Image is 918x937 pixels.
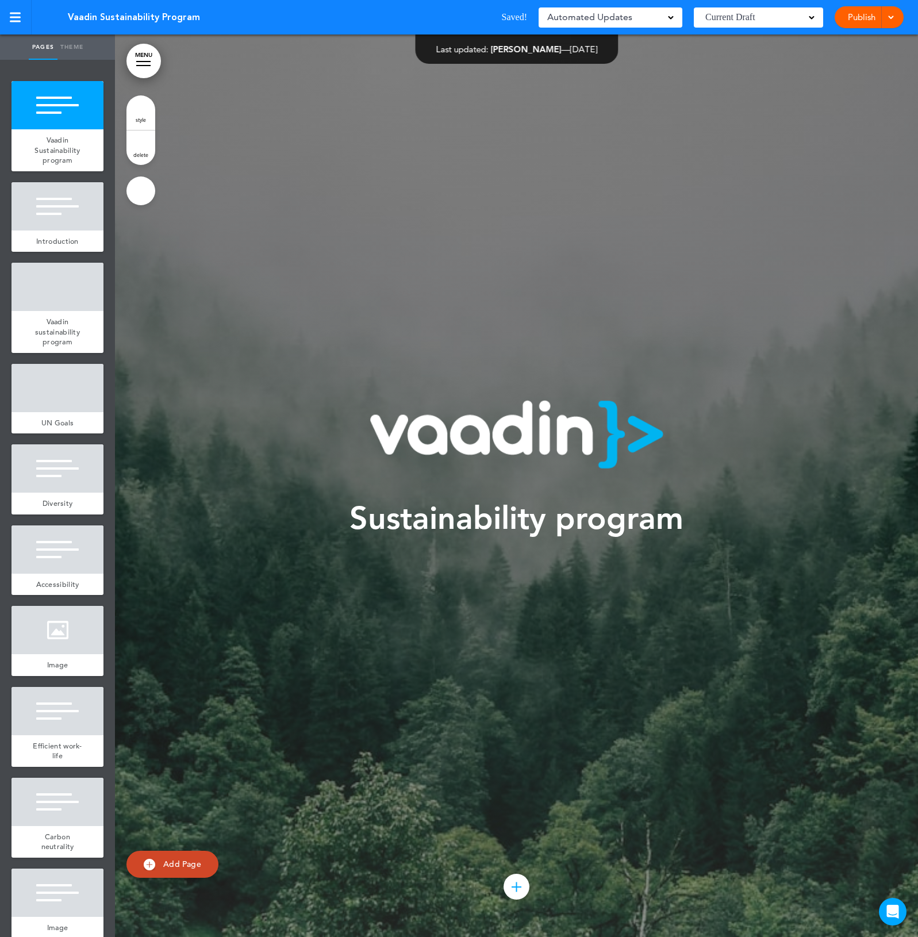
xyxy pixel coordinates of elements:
[349,500,683,537] strong: Sustainability program
[436,45,597,53] div: —
[41,418,74,428] span: UN Goals
[11,826,103,858] a: Carbon neutrality
[126,95,155,130] a: style
[490,44,561,55] span: [PERSON_NAME]
[133,151,148,158] span: delete
[11,654,103,676] a: Image
[705,9,758,25] span: Current Draft
[34,135,80,165] span: Vaadin Sustainability program
[163,859,201,869] span: Add Page
[11,129,103,171] a: Vaadin Sustainability program
[843,6,879,28] a: Publish
[47,660,68,670] span: Image
[144,859,155,870] img: add.svg
[29,34,57,60] a: Pages
[126,851,218,878] a: Add Page
[11,412,103,434] a: UN Goals
[136,116,146,123] span: style
[11,231,103,252] a: Introduction
[126,44,161,78] a: MENU
[41,832,74,852] span: Carbon neutrality
[547,9,632,25] span: Automated Updates
[126,130,155,165] a: delete
[570,44,597,55] span: [DATE]
[36,579,79,589] span: Accessibility
[370,400,663,468] img: 1657593200955.png
[57,34,86,60] a: Theme
[43,498,73,508] span: Diversity
[36,236,79,246] span: Introduction
[11,311,103,353] a: Vaadin sustainability program
[500,13,527,22] span: Saved!
[436,44,488,55] span: Last updated:
[33,741,82,761] span: Efficient work-life
[47,923,68,932] span: Image
[11,493,103,514] a: Diversity
[35,317,80,347] span: Vaadin sustainability program
[11,574,103,596] a: Accessibility
[879,898,907,926] div: Open Intercom Messenger
[68,11,200,24] span: Vaadin Sustainability Program
[11,735,103,767] a: Efficient work-life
